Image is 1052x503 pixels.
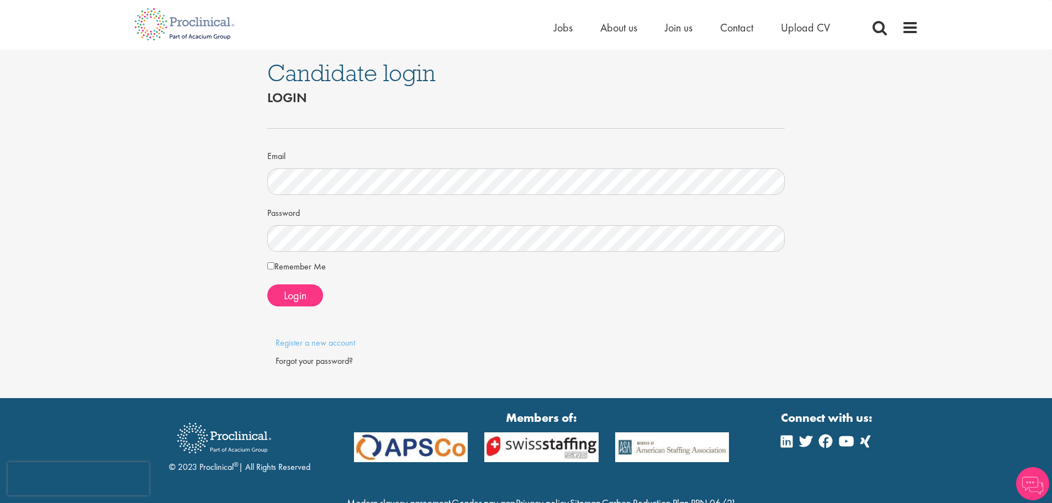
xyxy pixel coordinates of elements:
[781,20,830,35] a: Upload CV
[169,415,310,474] div: © 2023 Proclinical | All Rights Reserved
[284,288,306,303] span: Login
[276,355,777,368] div: Forgot your password?
[720,20,753,35] a: Contact
[600,20,637,35] a: About us
[267,146,286,163] label: Email
[607,432,738,463] img: APSCo
[276,337,355,348] a: Register a new account
[346,432,477,463] img: APSCo
[554,20,573,35] a: Jobs
[267,203,300,220] label: Password
[267,284,323,306] button: Login
[781,409,875,426] strong: Connect with us:
[169,415,279,461] img: Proclinical Recruitment
[1016,467,1049,500] img: Chatbot
[234,460,239,469] sup: ®
[267,58,436,88] span: Candidate login
[476,432,607,463] img: APSCo
[267,262,274,269] input: Remember Me
[267,260,326,273] label: Remember Me
[8,462,149,495] iframe: reCAPTCHA
[665,20,692,35] a: Join us
[267,91,785,105] h2: Login
[354,409,729,426] strong: Members of:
